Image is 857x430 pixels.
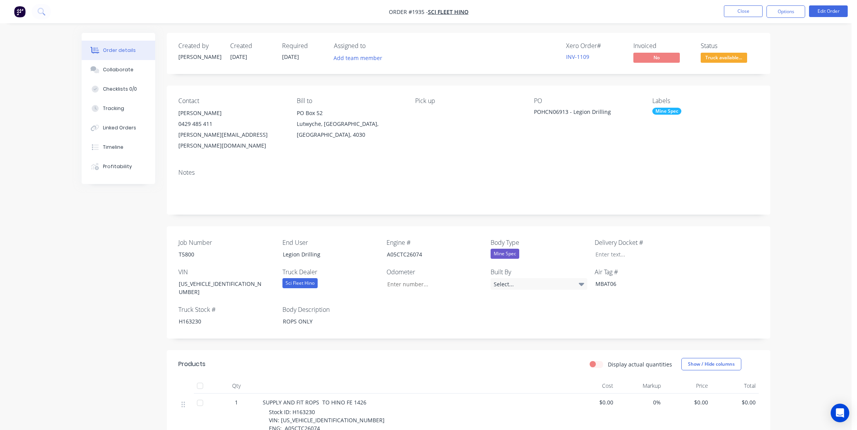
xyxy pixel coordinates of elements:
[831,404,849,422] div: Open Intercom Messenger
[633,42,691,50] div: Invoiced
[277,249,373,260] div: Legion Drilling
[619,398,661,406] span: 0%
[173,278,269,298] div: [US_VEHICLE_IDENTIFICATION_NUMBER]
[282,278,318,288] div: Sci Fleet Hino
[381,249,477,260] div: A05CTC26074
[230,53,247,60] span: [DATE]
[681,358,741,370] button: Show / Hide columns
[297,108,403,140] div: PO Box 52Lutwyche, [GEOGRAPHIC_DATA], [GEOGRAPHIC_DATA], 4030
[711,378,759,394] div: Total
[277,316,373,327] div: ROPS ONLY
[608,360,672,368] label: Display actual quantities
[178,169,759,176] div: Notes
[387,238,483,247] label: Engine #
[82,60,155,79] button: Collaborate
[566,53,589,60] a: INV-1109
[664,378,712,394] div: Price
[178,238,275,247] label: Job Number
[491,278,587,290] div: Select...
[534,108,631,119] div: POHCN06913 - Legion Drilling
[282,238,379,247] label: End User
[178,53,221,61] div: [PERSON_NAME]
[230,42,273,50] div: Created
[178,119,284,129] div: 0429 485 411
[82,157,155,176] button: Profitability
[82,118,155,138] button: Linked Orders
[103,66,133,73] div: Collaborate
[235,398,238,406] span: 1
[263,399,366,406] span: SUPPLY AND FIT ROPS TO HINO FE 1426
[103,163,132,170] div: Profitability
[282,42,325,50] div: Required
[389,8,428,15] span: Order #1935 -
[701,42,759,50] div: Status
[178,108,284,151] div: [PERSON_NAME]0429 485 411[PERSON_NAME][EMAIL_ADDRESS][PERSON_NAME][DOMAIN_NAME]
[809,5,848,17] button: Edit Order
[589,278,686,289] div: MBAT06
[103,144,123,151] div: Timeline
[766,5,805,18] button: Options
[282,53,299,60] span: [DATE]
[616,378,664,394] div: Markup
[633,53,680,62] span: No
[534,97,640,105] div: PO
[724,5,763,17] button: Close
[282,305,379,314] label: Body Description
[103,86,137,93] div: Checklists 0/0
[491,238,587,247] label: Body Type
[178,267,275,277] label: VIN
[82,138,155,157] button: Timeline
[103,47,136,54] div: Order details
[652,97,758,105] div: Labels
[334,42,411,50] div: Assigned to
[178,108,284,119] div: [PERSON_NAME]
[572,398,614,406] span: $0.00
[595,267,691,277] label: Air Tag #
[595,238,691,247] label: Delivery Docket #
[103,105,124,112] div: Tracking
[82,99,155,118] button: Tracking
[566,42,624,50] div: Xero Order #
[381,278,483,290] input: Enter number...
[714,398,756,406] span: $0.00
[569,378,617,394] div: Cost
[173,249,269,260] div: T5800
[491,267,587,277] label: Built By
[178,129,284,151] div: [PERSON_NAME][EMAIL_ADDRESS][PERSON_NAME][DOMAIN_NAME]
[213,378,260,394] div: Qty
[415,97,521,105] div: Pick up
[652,108,681,115] div: Mine Spec
[297,119,403,140] div: Lutwyche, [GEOGRAPHIC_DATA], [GEOGRAPHIC_DATA], 4030
[667,398,708,406] span: $0.00
[178,359,205,369] div: Products
[387,267,483,277] label: Odometer
[178,305,275,314] label: Truck Stock #
[329,53,386,63] button: Add team member
[701,53,747,64] button: Truck available...
[297,108,403,119] div: PO Box 52
[14,6,26,17] img: Factory
[82,41,155,60] button: Order details
[428,8,469,15] a: Sci Fleet Hino
[282,267,379,277] label: Truck Dealer
[82,79,155,99] button: Checklists 0/0
[103,124,136,131] div: Linked Orders
[173,316,269,327] div: H163230
[178,97,284,105] div: Contact
[178,42,221,50] div: Created by
[297,97,403,105] div: Bill to
[491,249,519,259] div: Mine Spec
[334,53,387,63] button: Add team member
[701,53,747,62] span: Truck available...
